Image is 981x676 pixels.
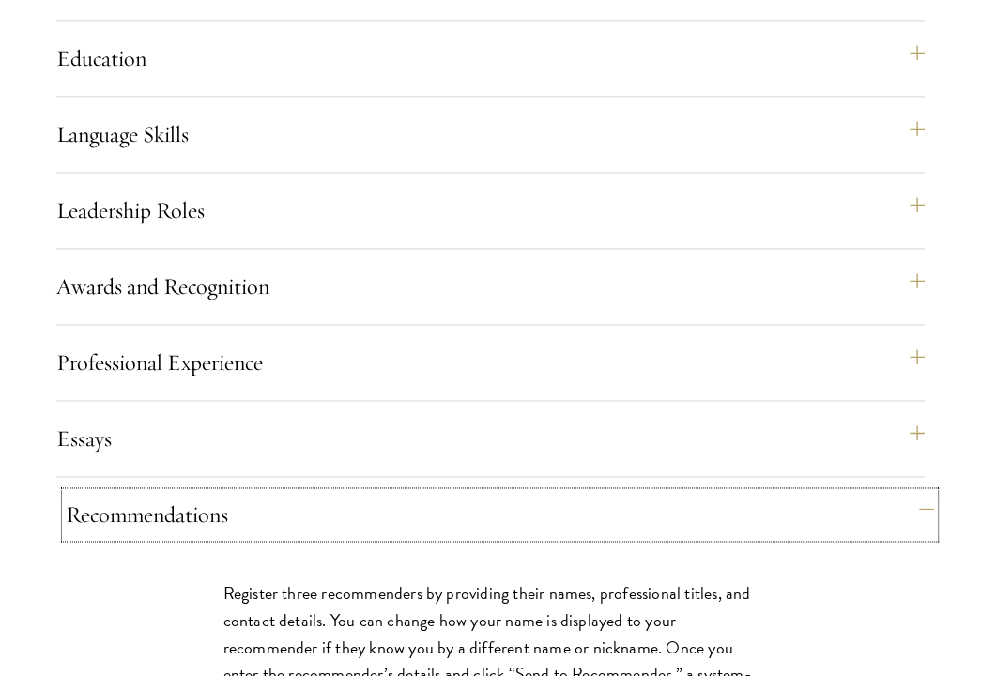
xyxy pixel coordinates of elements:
[56,36,925,81] button: Education
[56,264,925,309] button: Awards and Recognition
[56,340,925,385] button: Professional Experience
[66,492,934,537] button: Recommendations
[56,416,925,461] button: Essays
[56,112,925,157] button: Language Skills
[56,188,925,233] button: Leadership Roles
